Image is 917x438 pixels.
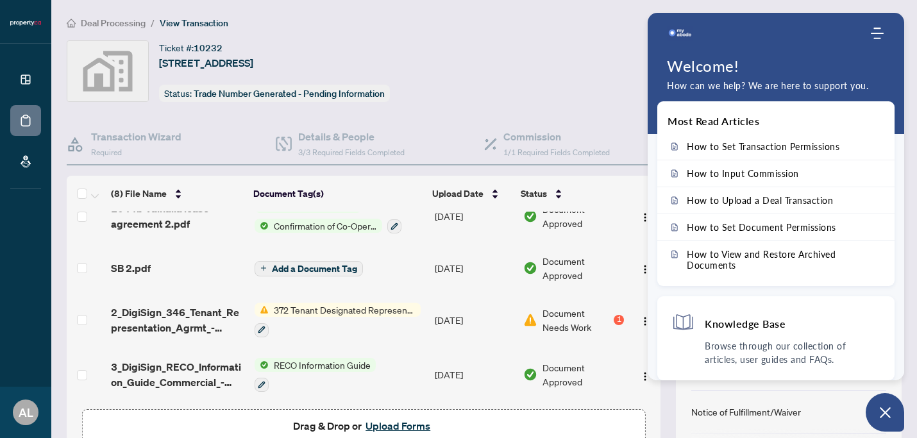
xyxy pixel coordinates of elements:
h4: Transaction Wizard [91,129,181,144]
span: Add a Document Tag [272,264,357,273]
a: How to View and Restore Archived Documents [657,241,895,278]
div: Modules Menu [869,27,885,40]
span: View Transaction [160,17,228,29]
img: logo [667,21,693,46]
button: Status IconAgreement to LeaseStatus IconConfirmation of Co-Operation [255,199,401,233]
img: Status Icon [255,358,269,372]
th: Upload Date [427,176,516,212]
div: Notice of Fulfillment/Waiver [691,405,801,419]
img: Document Status [523,209,537,223]
a: How to Set Transaction Permissions [657,133,895,160]
span: Drag & Drop or [293,417,434,434]
img: Document Status [523,313,537,327]
div: Knowledge BaseBrowse through our collection of articles, user guides and FAQs. [657,296,895,380]
img: Status Icon [255,303,269,317]
th: Document Tag(s) [248,176,427,212]
span: 372 Tenant Designated Representation Agreement with Company Schedule A [269,303,421,317]
a: How to Set Document Permissions [657,214,895,240]
span: Deal Processing [81,17,146,29]
span: [STREET_ADDRESS] [159,55,253,71]
img: Logo [640,212,650,223]
button: Logo [635,364,655,385]
span: plus [260,265,267,271]
td: [DATE] [430,189,519,244]
span: Confirmation of Co-Operation [269,219,382,233]
th: (8) File Name [106,176,249,212]
p: How can we help? We are here to support you. [667,79,885,93]
img: svg%3e [67,41,148,101]
img: Logo [640,264,650,274]
span: How to Set Document Permissions [687,222,836,233]
button: Logo [635,206,655,226]
span: SB 2.pdf [111,260,151,276]
span: Document Approved [543,202,624,230]
span: AL [19,403,33,421]
div: Ticket #: [159,40,223,55]
li: / [151,15,155,30]
span: Document Approved [543,254,624,282]
span: How to View and Restore Archived Documents [687,249,880,271]
img: Logo [640,316,650,326]
span: (8) File Name [111,187,167,201]
h4: Details & People [298,129,405,144]
img: Document Status [523,261,537,275]
button: Status Icon372 Tenant Designated Representation Agreement with Company Schedule A [255,303,421,337]
h4: Knowledge Base [705,317,786,330]
a: How to Upload a Deal Transaction [657,187,895,214]
span: home [67,19,76,28]
div: 1 [614,315,624,325]
td: [DATE] [430,348,519,403]
span: How to Upload a Deal Transaction [687,195,833,206]
span: 1/1 Required Fields Completed [503,147,610,157]
img: Logo [640,371,650,382]
img: logo [10,19,41,27]
button: Logo [635,258,655,278]
span: Upload Date [432,187,484,201]
button: Add a Document Tag [255,260,363,276]
button: Logo [635,310,655,330]
span: 2_DigiSign_346_Tenant_Representation_Agrmt_-_Authority_for_Lease_or_Purchase_-_PropTx-[PERSON_NAM... [111,305,244,335]
span: Status [521,187,547,201]
button: Status IconRECO Information Guide [255,358,376,392]
span: 3_DigiSign_RECO_Information_Guide_Commercial_-_RECO_Forms_-_PropTx-[PERSON_NAME].pdf [111,359,244,390]
p: Browse through our collection of articles, user guides and FAQs. [705,339,880,366]
button: Open asap [866,393,904,432]
span: Document Needs Work [543,306,611,334]
button: Add a Document Tag [255,261,363,276]
button: Upload Forms [362,417,434,434]
td: [DATE] [430,292,519,348]
span: 10232 [194,42,223,54]
h4: Commission [503,129,610,144]
td: [DATE] [430,244,519,292]
div: Status: [159,85,390,102]
span: Required [91,147,122,157]
span: How to Set Transaction Permissions [687,141,839,152]
img: Document Status [523,367,537,382]
span: 1044b Valhalla lease agreement 2.pdf [111,201,244,232]
span: RECO Information Guide [269,358,376,372]
span: How to Input Commission [687,168,799,179]
span: Trade Number Generated - Pending Information [194,88,385,99]
h1: Welcome! [667,56,885,75]
span: 3/3 Required Fields Completed [298,147,405,157]
th: Status [516,176,626,212]
a: How to Input Commission [657,160,895,187]
span: Document Approved [543,360,624,389]
img: Status Icon [255,219,269,233]
span: Company logo [667,21,693,46]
